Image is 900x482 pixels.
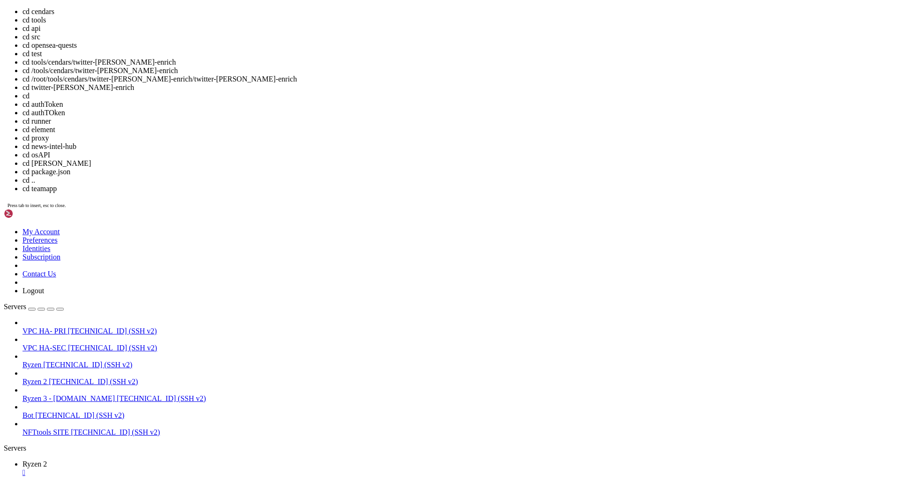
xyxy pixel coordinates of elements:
li: cd osAPI [22,151,896,159]
span: [TECHNICAL_ID] (SSH v2) [117,394,206,402]
x-row: To see these additional updates run: apt list --upgradable [4,167,779,175]
span: Bot [22,411,33,419]
a: Ryzen 2 [22,460,896,477]
li: cd teamapp [22,185,896,193]
li: cd [PERSON_NAME] [22,159,896,168]
span: Ryzen [22,361,41,369]
li: cd /root/tools/cendars/twitter-[PERSON_NAME]-enrich/twitter-[PERSON_NAME]-enrich [22,75,896,83]
x-row: Last login: [DATE] from [TECHNICAL_ID] [4,222,779,230]
span: Press tab to insert, esc to close. [7,203,66,208]
x-row: Expanded Security Maintenance for Applications is not enabled. [4,144,779,152]
span: VPC HA-SEC [22,344,66,352]
li: cd /tools/cendars/twitter-[PERSON_NAME]-enrich [22,67,896,75]
x-row: Learn more about enabling ESM Apps service at [URL][DOMAIN_NAME] [4,191,779,199]
li: cd opensea-quests [22,41,896,50]
x-row: root@qs30123:~# cd tools [4,245,779,253]
span: [TECHNICAL_ID] (SSH v2) [35,411,124,419]
span: Ryzen 2 [22,460,47,468]
x-row: * Management: [URL][DOMAIN_NAME] [4,27,779,35]
span: runner.zip [195,237,232,245]
li: cd api [22,24,896,33]
x-row: * Documentation: [URL][DOMAIN_NAME] [4,19,779,27]
span: Servers [4,303,26,311]
div: Servers [4,444,896,452]
li: cd .. [22,176,896,185]
span: Ryzen 3 - [DOMAIN_NAME] [22,394,115,402]
li: cd authTOken [22,109,896,117]
a: Logout [22,287,44,295]
li: Bot [TECHNICAL_ID] (SSH v2) [22,403,896,420]
x-row: System information as of [DATE] [4,51,779,59]
li: VPC HA-SEC [TECHNICAL_ID] (SSH v2) [22,335,896,352]
span: nfttools-utilities [64,237,131,245]
span: [TECHNICAL_ID] (SSH v2) [68,344,157,352]
a: VPC HA- PRI [TECHNICAL_ID] (SSH v2) [22,327,896,335]
li: cd authToken [22,100,896,109]
x-row: 1 additional security update can be applied with ESM Apps. [4,183,779,191]
span: tools [240,237,259,245]
li: Ryzen [TECHNICAL_ID] (SSH v2) [22,352,896,369]
x-row: root@qs30123:~/tools# cd cendars [4,253,779,261]
x-row: root@qs30123:~/tools/cendars# cd [4,276,779,284]
li: cd src [22,33,896,41]
x-row: * Support: [URL][DOMAIN_NAME] [4,35,779,43]
span: news-intel-hub [4,237,56,245]
li: cd news-intel-hub [22,142,896,151]
li: cd tools/cendars/twitter-[PERSON_NAME]-enrich [22,58,896,67]
li: cd [22,92,896,100]
a: Ryzen 3 - [DOMAIN_NAME] [TECHNICAL_ID] (SSH v2) [22,394,896,403]
li: Ryzen 3 - [DOMAIN_NAME] [TECHNICAL_ID] (SSH v2) [22,386,896,403]
x-row: just raised the bar for easy, resilient and secure K8s cluster deployment. [4,113,779,121]
div: (32, 35) [130,276,134,284]
a: Bot [TECHNICAL_ID] (SSH v2) [22,411,896,420]
x-row: root@qs30123:~/tools/cendars# ls [4,261,779,269]
li: Ryzen 2 [TECHNICAL_ID] (SSH v2) [22,369,896,386]
li: VPC HA- PRI [TECHNICAL_ID] (SSH v2) [22,319,896,335]
span: Ryzen 2 [22,378,47,386]
span: runner [139,237,161,245]
li: NFTtools SITE [TECHNICAL_ID] (SSH v2) [22,420,896,437]
span: [TECHNICAL_ID] (SSH v2) [49,378,138,386]
li: cd test [22,50,896,58]
x-row: 65 updates can be applied immediately. [4,160,779,168]
x-row: runner.js [4,237,779,245]
li: cd package.json [22,168,896,176]
a: Servers [4,303,64,311]
a: Identities [22,245,51,252]
span: VPC HA- PRI [22,327,66,335]
a:  [22,468,896,477]
li: cd cendars [22,7,896,16]
x-row: Usage of /: 5.8% of 1.54TB Users logged in: 0 [4,74,779,82]
li: cd element [22,126,896,134]
li: cd proxy [22,134,896,142]
a: Ryzen [TECHNICAL_ID] (SSH v2) [22,361,896,369]
span: [TECHNICAL_ID] (SSH v2) [71,428,160,436]
a: Preferences [22,236,58,244]
a: My Account [22,228,60,236]
x-row: Memory usage: 17% IPv4 address for eth0: [TECHNICAL_ID] [4,82,779,89]
x-row: Swap usage: 0% [4,89,779,97]
span: twitter-[PERSON_NAME]-enrich [4,268,109,276]
span: NFTtools SITE [22,428,69,436]
x-row: root@qs30123:~# ls [4,230,779,237]
a: VPC HA-SEC [TECHNICAL_ID] (SSH v2) [22,344,896,352]
x-row: * Strictly confined Kubernetes makes edge and IoT secure. Learn how MicroK8s [4,105,779,113]
li: cd runner [22,117,896,126]
x-row: Welcome to Ubuntu 24.04.2 LTS (GNU/Linux 6.8.0-40-generic x86_64) [4,4,779,12]
x-row: *** System restart required *** [4,214,779,222]
span: [TECHNICAL_ID] (SSH v2) [67,327,157,335]
img: Shellngn [4,209,58,218]
span: [TECHNICAL_ID] (SSH v2) [43,361,132,369]
x-row: System load: 8.89 Processes: 803 [4,66,779,74]
a: Ryzen 2 [TECHNICAL_ID] (SSH v2) [22,378,896,386]
li: cd tools [22,16,896,24]
a: NFTtools SITE [TECHNICAL_ID] (SSH v2) [22,428,896,437]
li: cd twitter-[PERSON_NAME]-enrich [22,83,896,92]
a: Contact Us [22,270,56,278]
a: Subscription [22,253,60,261]
x-row: [URL][DOMAIN_NAME] [4,128,779,136]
